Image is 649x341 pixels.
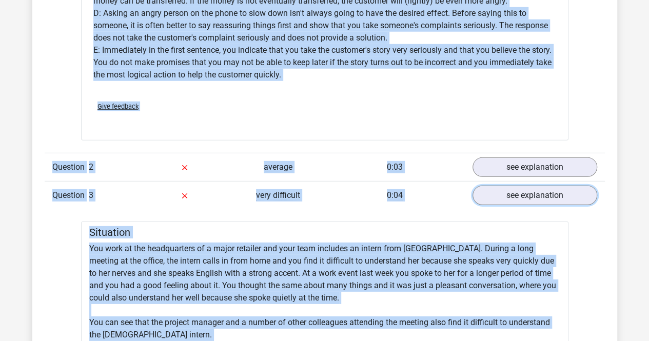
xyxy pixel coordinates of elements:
[89,226,560,238] h5: Situation
[387,162,403,172] span: 0:03
[473,157,597,177] a: see explanation
[52,161,89,173] span: Question
[473,186,597,205] a: see explanation
[256,190,300,200] span: very difficult
[89,162,93,172] span: 2
[264,162,292,172] span: average
[52,189,89,202] span: Question
[89,190,93,200] span: 3
[97,103,139,110] span: Give feedback
[387,190,403,200] span: 0:04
